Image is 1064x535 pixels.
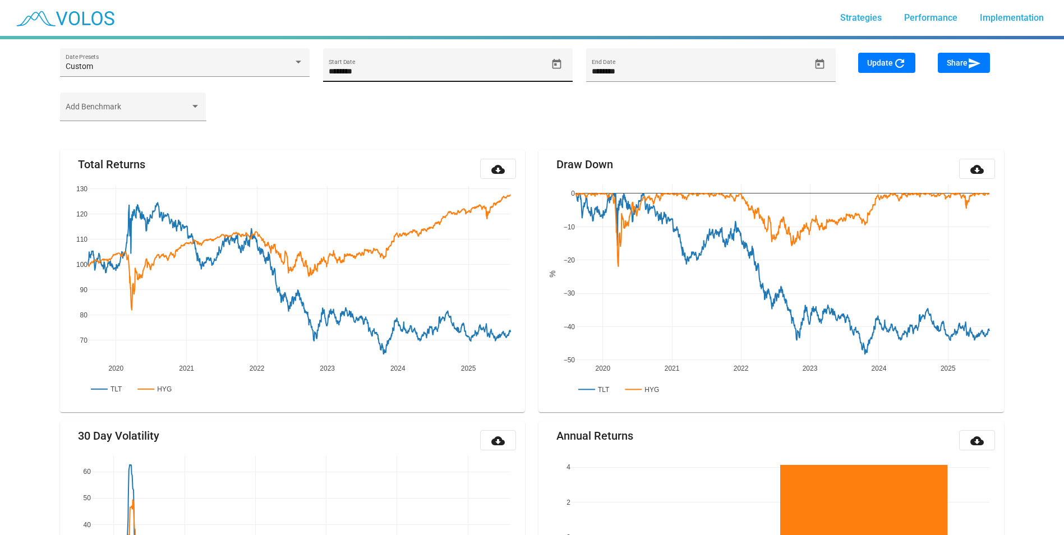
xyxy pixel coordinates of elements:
[840,12,882,23] span: Strategies
[971,8,1053,28] a: Implementation
[904,12,957,23] span: Performance
[66,62,93,71] span: Custom
[78,159,145,170] mat-card-title: Total Returns
[9,4,120,32] img: blue_transparent.png
[947,58,981,67] span: Share
[78,430,159,441] mat-card-title: 30 Day Volatility
[970,434,984,448] mat-icon: cloud_download
[831,8,891,28] a: Strategies
[968,57,981,70] mat-icon: send
[547,54,566,74] button: Open calendar
[491,434,505,448] mat-icon: cloud_download
[491,163,505,176] mat-icon: cloud_download
[938,53,990,73] button: Share
[810,54,830,74] button: Open calendar
[858,53,915,73] button: Update
[556,430,633,441] mat-card-title: Annual Returns
[980,12,1044,23] span: Implementation
[893,57,906,70] mat-icon: refresh
[895,8,966,28] a: Performance
[970,163,984,176] mat-icon: cloud_download
[867,58,906,67] span: Update
[556,159,613,170] mat-card-title: Draw Down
